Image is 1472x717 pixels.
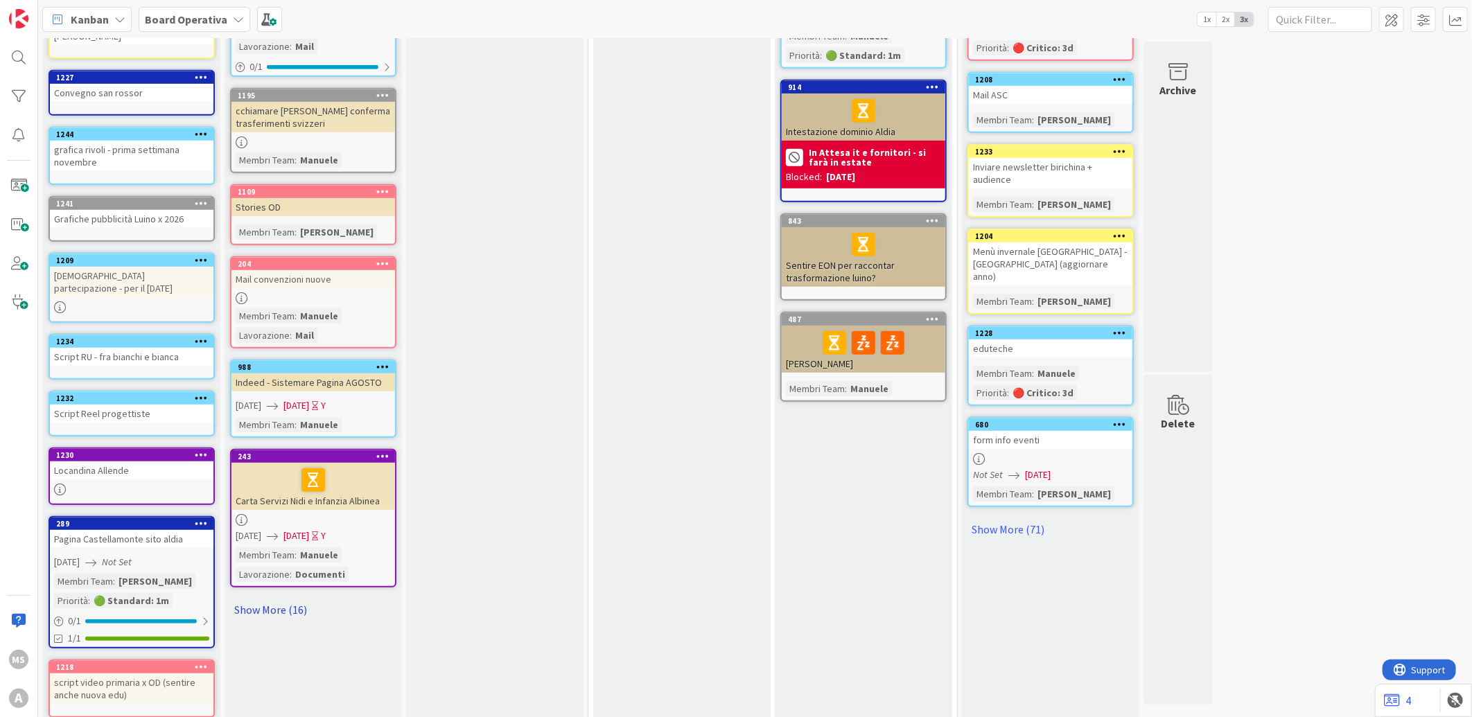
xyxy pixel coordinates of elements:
div: 1228 [969,327,1132,339]
div: 1204 [969,230,1132,242]
div: 1227Convegno san rossor [50,71,213,102]
div: 843 [788,216,945,226]
b: In Attesa it e fornitori - si farà in estate [809,148,941,167]
div: Membri Team [236,417,295,432]
div: 1208Mail ASC [969,73,1132,104]
span: : [845,381,847,396]
div: Manuele [297,152,342,168]
div: 1195cchiamare [PERSON_NAME] conferma trasferimenti svizzeri [231,89,395,132]
div: [PERSON_NAME] [297,224,377,240]
div: 487 [782,313,945,326]
a: Show More (16) [230,599,396,621]
div: 680 [969,418,1132,431]
div: Script RU - fra bianchi e bianca [50,348,213,366]
div: 1241 [50,197,213,210]
input: Quick Filter... [1268,7,1372,32]
div: Mail ASC [969,86,1132,104]
div: 0/1 [231,58,395,76]
div: Priorità [54,593,88,608]
div: 1209 [50,254,213,267]
span: : [1007,40,1009,55]
span: [DATE] [283,398,309,413]
div: Lavorazione [236,567,290,582]
div: 1228 [975,328,1132,338]
div: Carta Servizi Nidi e Infanzia Albinea [231,463,395,510]
div: 243 [231,450,395,463]
div: 1109 [238,187,395,197]
div: 680 [975,420,1132,430]
div: Manuele [297,308,342,324]
div: 289 [56,519,213,529]
div: 1244 [56,130,213,139]
div: 243 [238,452,395,461]
div: 1204 [975,231,1132,241]
div: Mail convenzioni nuove [231,270,395,288]
a: 4 [1384,692,1411,709]
div: 1209[DEMOGRAPHIC_DATA] partecipazione - per il [DATE] [50,254,213,297]
span: : [295,547,297,563]
div: Membri Team [973,197,1032,212]
div: Membri Team [236,152,295,168]
div: 🔴 Critico: 3d [1009,40,1077,55]
div: 1109Stories OD [231,186,395,216]
div: Indeed - Sistemare Pagina AGOSTO [231,373,395,391]
span: : [295,308,297,324]
span: : [295,224,297,240]
div: [PERSON_NAME] [1034,197,1114,212]
div: 1230Locandina Allende [50,449,213,479]
div: 1218 [50,661,213,673]
span: [DATE] [236,398,261,413]
div: [DATE] [826,170,855,184]
div: Lavorazione [236,328,290,343]
div: cchiamare [PERSON_NAME] conferma trasferimenti svizzeri [231,102,395,132]
div: 243Carta Servizi Nidi e Infanzia Albinea [231,450,395,510]
div: 843 [782,215,945,227]
i: Not Set [102,556,132,568]
div: Pagina Castellamonte sito aldia [50,530,213,548]
div: 🔴 Critico: 3d [1009,385,1077,400]
div: Membri Team [973,112,1032,127]
div: Blocked: [786,170,822,184]
div: grafica rivoli - prima settimana novembre [50,141,213,171]
div: 1234Script RU - fra bianchi e bianca [50,335,213,366]
div: 204 [238,259,395,269]
div: [PERSON_NAME] [1034,112,1114,127]
div: 988 [238,362,395,372]
div: Script Reel progettiste [50,405,213,423]
span: : [290,39,292,54]
span: : [295,152,297,168]
div: 1195 [238,91,395,100]
div: [PERSON_NAME] [782,326,945,373]
div: 914Intestazione dominio Aldia [782,81,945,141]
div: Stories OD [231,198,395,216]
span: : [290,328,292,343]
div: Delete [1162,415,1195,432]
div: Menù invernale [GEOGRAPHIC_DATA] - [GEOGRAPHIC_DATA] (aggiornare anno) [969,242,1132,285]
div: 914 [788,82,945,92]
div: [PERSON_NAME] [115,574,195,589]
div: 204Mail convenzioni nuove [231,258,395,288]
div: 1233 [969,145,1132,158]
div: 1195 [231,89,395,102]
div: Manuele [297,547,342,563]
div: 1233Inviare newsletter birichina + audience [969,145,1132,188]
div: Priorità [973,40,1007,55]
div: 1208 [969,73,1132,86]
div: Membri Team [236,308,295,324]
img: Visit kanbanzone.com [9,9,28,28]
a: Show More (71) [967,518,1134,540]
div: 1218script video primaria x OD (sentire anche nuova edu) [50,661,213,704]
div: Grafiche pubblicità Luino x 2026 [50,210,213,228]
div: Priorità [973,385,1007,400]
span: [DATE] [283,529,309,543]
div: 1227 [56,73,213,82]
div: 1232 [50,392,213,405]
span: 0 / 1 [249,60,263,74]
div: Sentire EON per raccontar trasformazione luino? [782,227,945,287]
div: 1109 [231,186,395,198]
div: Y [321,398,326,413]
div: [DEMOGRAPHIC_DATA] partecipazione - per il [DATE] [50,267,213,297]
span: : [1032,197,1034,212]
div: 204 [231,258,395,270]
span: : [88,593,90,608]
